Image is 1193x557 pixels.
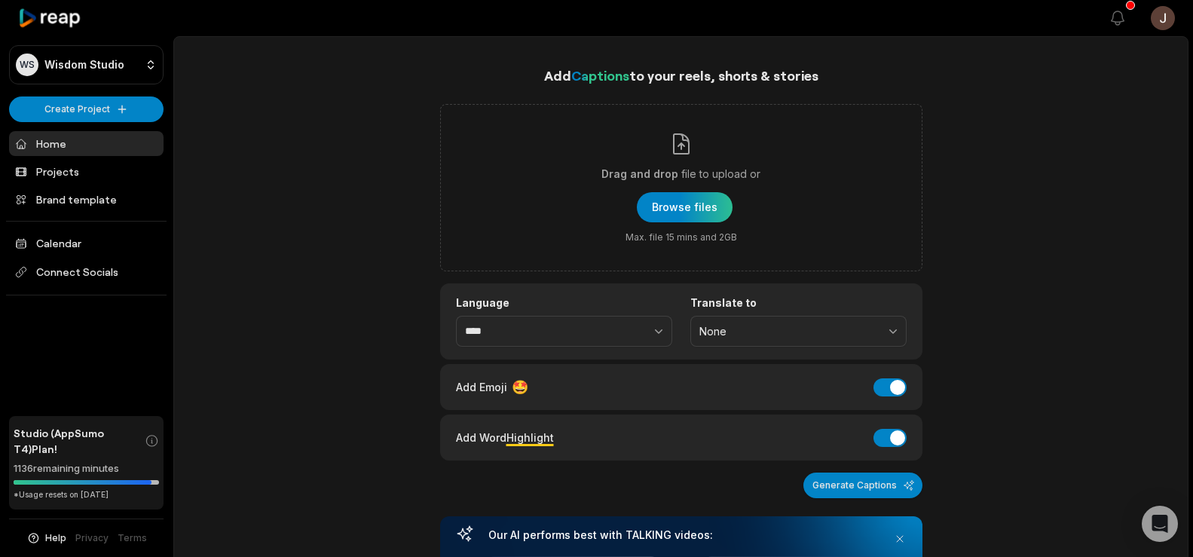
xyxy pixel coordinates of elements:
a: Calendar [9,231,164,256]
span: Help [45,531,66,545]
button: Create Project [9,96,164,122]
a: Privacy [75,531,109,545]
span: Add Emoji [456,379,507,395]
span: Studio (AppSumo T4) Plan! [14,425,145,457]
span: 🤩 [512,377,528,397]
h3: Our AI performs best with TALKING videos: [488,528,874,542]
span: None [699,325,876,338]
div: WS [16,54,38,76]
span: Captions [571,67,629,84]
a: Brand template [9,187,164,212]
div: *Usage resets on [DATE] [14,489,159,500]
label: Language [456,296,672,310]
button: Help [26,531,66,545]
span: Highlight [506,431,554,444]
h1: Add to your reels, shorts & stories [440,65,922,86]
div: Add Word [456,427,554,448]
button: None [690,316,907,347]
span: file to upload or [681,165,760,183]
div: Open Intercom Messenger [1142,506,1178,542]
div: 1136 remaining minutes [14,461,159,476]
a: Projects [9,159,164,184]
label: Translate to [690,296,907,310]
a: Terms [118,531,147,545]
button: Generate Captions [803,473,922,498]
span: Connect Socials [9,259,164,286]
a: Home [9,131,164,156]
span: Max. file 15 mins and 2GB [626,231,737,243]
span: Drag and drop [601,165,678,183]
p: Wisdom Studio [44,58,124,72]
button: Drag and dropfile to upload orMax. file 15 mins and 2GB [637,192,733,222]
